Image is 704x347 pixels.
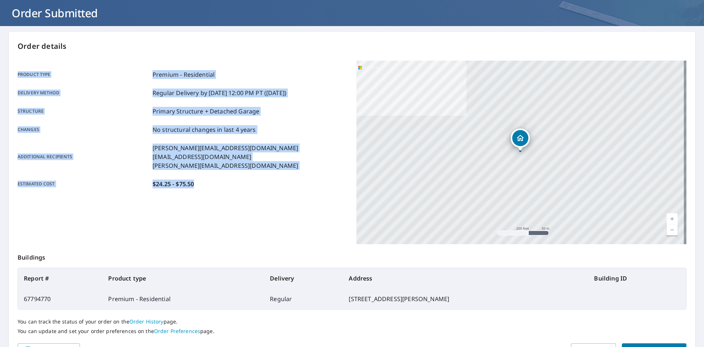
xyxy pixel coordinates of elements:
p: Primary Structure + Detached Garage [153,107,259,116]
div: Dropped pin, building 1, Residential property, 175 King Of Prussia Rd Wayne, PA 19087 [511,129,530,151]
h1: Order Submitted [9,6,695,21]
p: Premium - Residential [153,70,214,79]
p: Order details [18,41,686,52]
p: Changes [18,125,150,134]
td: Premium - Residential [102,289,264,309]
p: You can track the status of your order on the page. [18,318,686,325]
p: You can update and set your order preferences on the page. [18,328,686,335]
th: Delivery [264,268,343,289]
th: Product type [102,268,264,289]
p: [EMAIL_ADDRESS][DOMAIN_NAME] [153,152,298,161]
p: No structural changes in last 4 years [153,125,256,134]
p: Product type [18,70,150,79]
p: Structure [18,107,150,116]
a: Order History [129,318,164,325]
a: Current Level 17, Zoom Out [667,224,678,235]
p: Delivery method [18,88,150,97]
th: Building ID [588,268,686,289]
td: Regular [264,289,343,309]
th: Report # [18,268,102,289]
td: [STREET_ADDRESS][PERSON_NAME] [343,289,588,309]
p: Additional recipients [18,144,150,170]
a: Current Level 17, Zoom In [667,213,678,224]
th: Address [343,268,588,289]
p: Regular Delivery by [DATE] 12:00 PM PT ([DATE]) [153,88,286,97]
p: [PERSON_NAME][EMAIL_ADDRESS][DOMAIN_NAME] [153,161,298,170]
p: Estimated cost [18,180,150,188]
td: 67794770 [18,289,102,309]
p: [PERSON_NAME][EMAIL_ADDRESS][DOMAIN_NAME] [153,144,298,152]
p: $24.25 - $75.50 [153,180,194,188]
p: Buildings [18,244,686,268]
a: Order Preferences [154,328,200,335]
